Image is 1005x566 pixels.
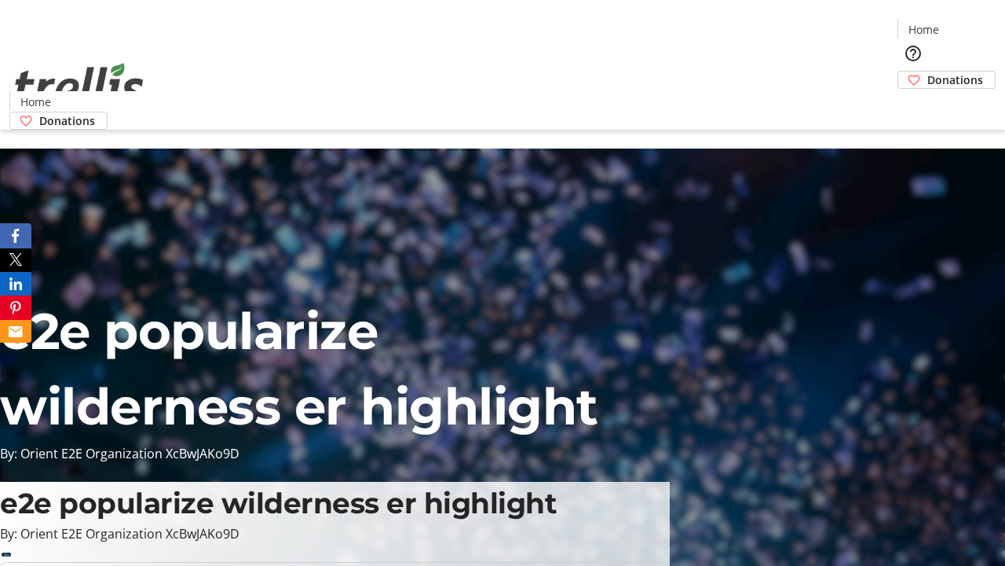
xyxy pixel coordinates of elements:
a: Donations [9,112,108,130]
a: Donations [897,71,996,89]
span: Home [20,94,51,110]
button: Cart [897,89,929,120]
span: Home [908,21,939,38]
span: Donations [39,112,95,129]
span: Donations [927,72,983,88]
button: Help [897,38,929,69]
img: Orient E2E Organization XcBwJAKo9D's Logo [9,46,149,124]
a: Home [10,94,60,110]
a: Home [898,21,948,38]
